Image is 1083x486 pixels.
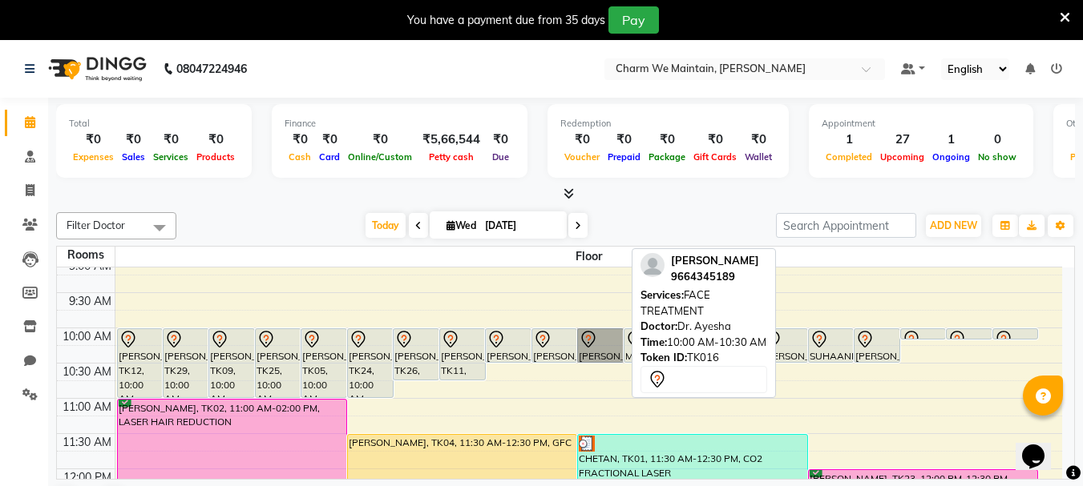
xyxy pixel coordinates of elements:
[901,329,946,339] div: [PERSON_NAME], TK10, 10:00 AM-10:10 AM, PACKAGE RENEWAL
[366,213,406,238] span: Today
[641,319,677,332] span: Doctor:
[115,247,1063,267] span: Floor
[641,288,710,317] span: FACE TREATMENT
[624,329,669,362] div: MAMITA [PERSON_NAME], TK14, 10:00 AM-10:30 AM, FACE TREATMENT
[487,131,515,149] div: ₹0
[741,131,776,149] div: ₹0
[192,151,239,163] span: Products
[822,117,1020,131] div: Appointment
[974,151,1020,163] span: No show
[60,469,115,486] div: 12:00 PM
[344,151,416,163] span: Online/Custom
[604,151,645,163] span: Prepaid
[315,131,344,149] div: ₹0
[822,131,876,149] div: 1
[876,151,928,163] span: Upcoming
[876,131,928,149] div: 27
[67,219,125,231] span: Filter Doctor
[809,329,854,362] div: SUHAANI * SHAIKH, TK03, 10:00 AM-10:30 AM, FACE LASER TRTEATMENT
[69,151,118,163] span: Expenses
[641,335,767,351] div: 10:00 AM-10:30 AM
[348,329,393,397] div: [PERSON_NAME], TK24, 10:00 AM-11:00 AM, GFC
[118,151,149,163] span: Sales
[930,219,977,231] span: ADD NEW
[285,151,315,163] span: Cash
[480,214,560,238] input: 2025-09-03
[425,151,478,163] span: Petty cash
[741,151,776,163] span: Wallet
[855,329,899,362] div: [PERSON_NAME], TK13, 10:00 AM-10:30 AM, FACE TREATMENT
[301,329,346,397] div: [PERSON_NAME], TK05, 10:00 AM-11:00 AM, LASER HAIR REDUCTION
[822,151,876,163] span: Completed
[645,151,689,163] span: Package
[641,351,687,363] span: Token ID:
[645,131,689,149] div: ₹0
[560,131,604,149] div: ₹0
[604,131,645,149] div: ₹0
[928,131,974,149] div: 1
[59,363,115,380] div: 10:30 AM
[993,329,1038,339] div: [PERSON_NAME], TK21, 10:00 AM-10:10 AM, FACE TREATMENT
[947,329,992,339] div: [PERSON_NAME], TK20, 10:00 AM-10:10 AM, PACKAGE RENEWAL
[560,117,776,131] div: Redemption
[176,46,247,91] b: 08047224946
[762,329,807,362] div: [PERSON_NAME], TK17, 10:00 AM-10:30 AM, CLASSIC GLUTA
[641,288,684,301] span: Services:
[315,151,344,163] span: Card
[416,131,487,149] div: ₹5,66,544
[59,434,115,451] div: 11:30 AM
[689,151,741,163] span: Gift Cards
[57,247,115,263] div: Rooms
[926,215,981,237] button: ADD NEW
[442,219,480,231] span: Wed
[488,151,513,163] span: Due
[69,117,239,131] div: Total
[641,253,665,277] img: profile
[486,329,531,362] div: [PERSON_NAME], TK19, 10:00 AM-10:30 AM, FACE TREATMENT
[256,329,301,397] div: [PERSON_NAME], TK25, 10:00 AM-11:00 AM, GFC
[394,329,438,380] div: [PERSON_NAME], TK26, 10:00 AM-10:45 AM, SPOT SCAR [MEDICAL_DATA] TREATMENT
[608,6,659,34] button: Pay
[671,254,759,267] span: [PERSON_NAME]
[59,399,115,416] div: 11:00 AM
[66,293,115,310] div: 9:30 AM
[440,329,485,380] div: [PERSON_NAME], TK11, 10:00 AM-10:45 AM, SPOT SCAR [MEDICAL_DATA] TREATMENT
[69,131,118,149] div: ₹0
[641,335,667,348] span: Time:
[192,131,239,149] div: ₹0
[689,131,741,149] div: ₹0
[671,269,759,285] div: 9664345189
[285,117,515,131] div: Finance
[560,151,604,163] span: Voucher
[641,350,767,366] div: TK016
[118,329,163,397] div: [PERSON_NAME], TK12, 10:00 AM-11:00 AM, CO2 FRACTIONAL LASER
[41,46,151,91] img: logo
[641,319,767,335] div: Dr. Ayesha
[532,329,577,362] div: [PERSON_NAME], TK18, 10:00 AM-10:30 AM, FACE TREATMENT
[149,131,192,149] div: ₹0
[59,328,115,345] div: 10:00 AM
[407,12,605,29] div: You have a payment due from 35 days
[344,131,416,149] div: ₹0
[149,151,192,163] span: Services
[776,213,916,238] input: Search Appointment
[974,131,1020,149] div: 0
[164,329,208,397] div: [PERSON_NAME], TK29, 10:00 AM-11:00 AM, LIPO DISSOLVE INJECTION
[209,329,254,397] div: [PERSON_NAME], TK09, 10:00 AM-11:00 AM, CO2 FRACTIONAL LASER
[928,151,974,163] span: Ongoing
[285,131,315,149] div: ₹0
[1016,422,1067,470] iframe: chat widget
[118,131,149,149] div: ₹0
